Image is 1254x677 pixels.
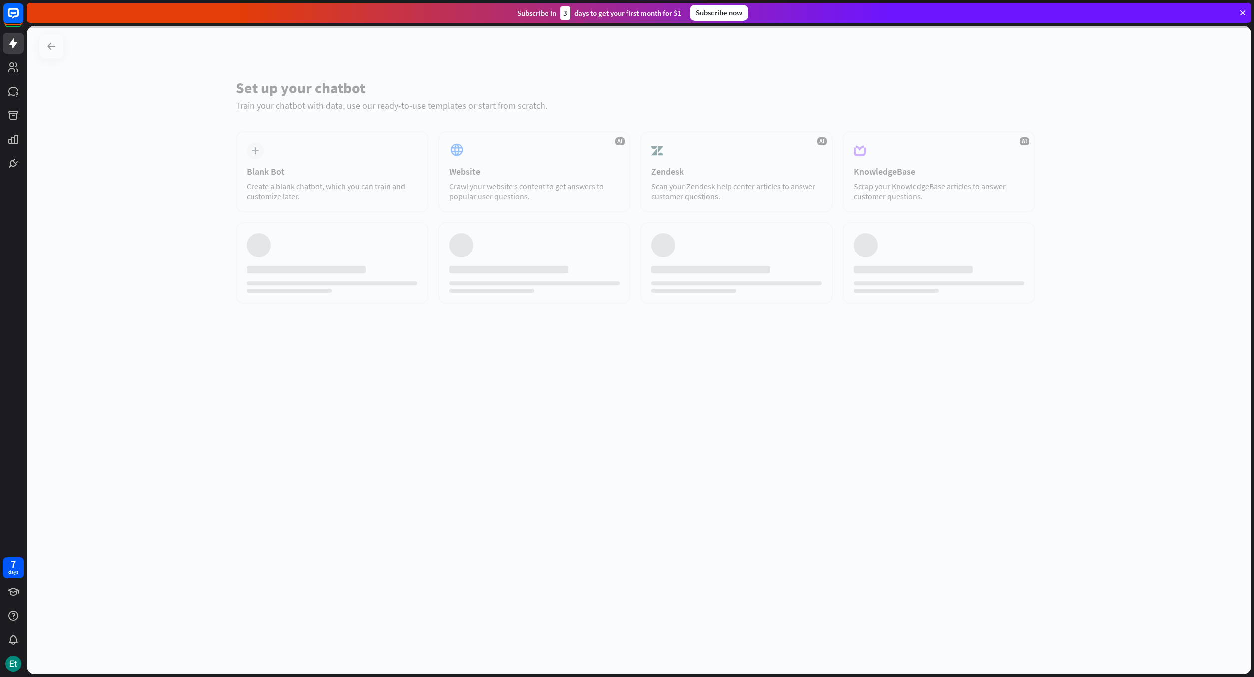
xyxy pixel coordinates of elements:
[560,6,570,20] div: 3
[3,557,24,578] a: 7 days
[690,5,748,21] div: Subscribe now
[11,560,16,569] div: 7
[517,6,682,20] div: Subscribe in days to get your first month for $1
[8,569,18,576] div: days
